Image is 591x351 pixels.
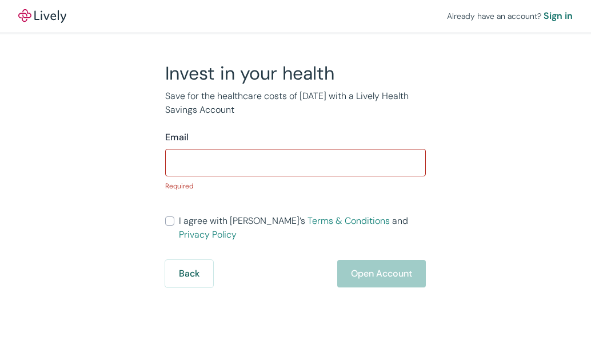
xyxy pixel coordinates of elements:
span: I agree with [PERSON_NAME]’s and [179,214,426,242]
p: Required [165,181,426,191]
a: Privacy Policy [179,228,237,240]
h2: Invest in your health [165,62,426,85]
label: Email [165,131,189,144]
img: Lively [18,9,66,23]
p: Save for the healthcare costs of [DATE] with a Lively Health Savings Account [165,89,426,117]
div: Already have an account? [447,9,573,23]
a: Sign in [544,9,573,23]
a: LivelyLively [18,9,66,23]
button: Back [165,260,213,287]
a: Terms & Conditions [308,215,390,227]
